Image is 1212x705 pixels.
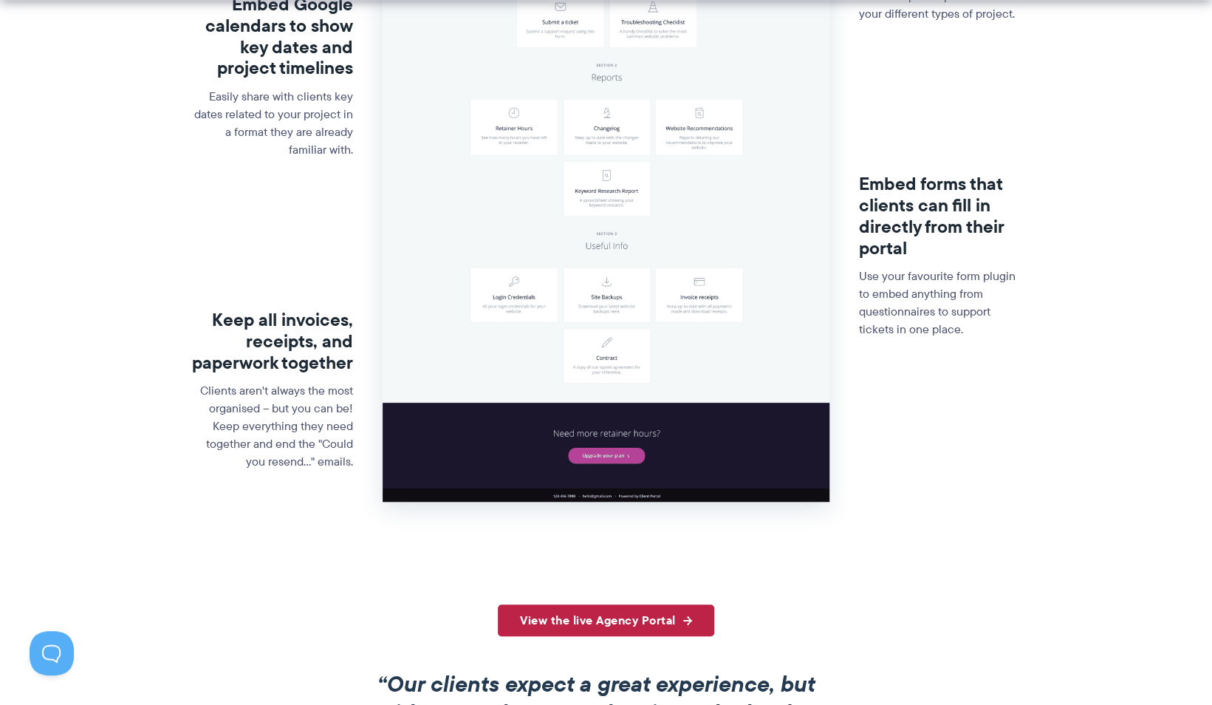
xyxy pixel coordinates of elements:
[859,174,1021,259] h3: Embed forms that clients can fill in directly from their portal
[191,382,353,471] p: Clients aren't always the most organised – but you can be! Keep everything they need together and...
[498,604,714,636] a: View the live Agency Portal
[859,268,1021,338] p: Use your favourite form plugin to embed anything from questionnaires to support tickets in one pl...
[191,310,353,373] h3: Keep all invoices, receipts, and paperwork together
[30,631,74,675] iframe: Toggle Customer Support
[191,88,353,159] p: Easily share with clients key dates related to your project in a format they are already familiar...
